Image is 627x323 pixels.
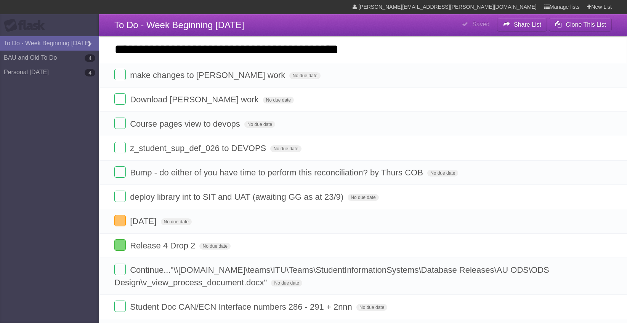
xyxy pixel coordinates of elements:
[114,69,126,80] label: Done
[130,95,260,104] span: Download [PERSON_NAME] work
[114,265,549,287] span: Continue..."\\[DOMAIN_NAME]\teams\ITU\Teams\StudentInformationSystems\Database Releases\AU ODS\OD...
[199,243,230,250] span: No due date
[130,241,197,250] span: Release 4 Drop 2
[114,264,126,275] label: Done
[472,21,489,27] b: Saved
[114,239,126,251] label: Done
[114,191,126,202] label: Done
[270,145,301,152] span: No due date
[114,20,244,30] span: To Do - Week Beginning [DATE]
[356,304,387,311] span: No due date
[244,121,275,128] span: No due date
[427,170,458,177] span: No due date
[130,70,287,80] span: make changes to [PERSON_NAME] work
[348,194,378,201] span: No due date
[114,118,126,129] label: Done
[161,218,192,225] span: No due date
[85,54,95,62] b: 4
[130,168,425,177] span: Bump - do either of you have time to perform this reconciliation? by Thurs COB
[549,18,612,32] button: Clone This List
[263,97,294,103] span: No due date
[130,216,158,226] span: [DATE]
[114,93,126,105] label: Done
[514,21,541,28] b: Share List
[497,18,547,32] button: Share List
[85,69,95,76] b: 4
[114,142,126,153] label: Done
[130,192,345,202] span: deploy library int to SIT and UAT (awaiting GG as at 23/9)
[289,72,320,79] span: No due date
[566,21,606,28] b: Clone This List
[4,19,50,32] div: Flask
[114,301,126,312] label: Done
[130,143,268,153] span: z_student_sup_def_026 to DEVOPS
[114,166,126,178] label: Done
[114,215,126,226] label: Done
[130,119,242,129] span: Course pages view to devops
[271,280,302,286] span: No due date
[130,302,354,312] span: Student Doc CAN/ECN Interface numbers 286 - 291 + 2nnn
